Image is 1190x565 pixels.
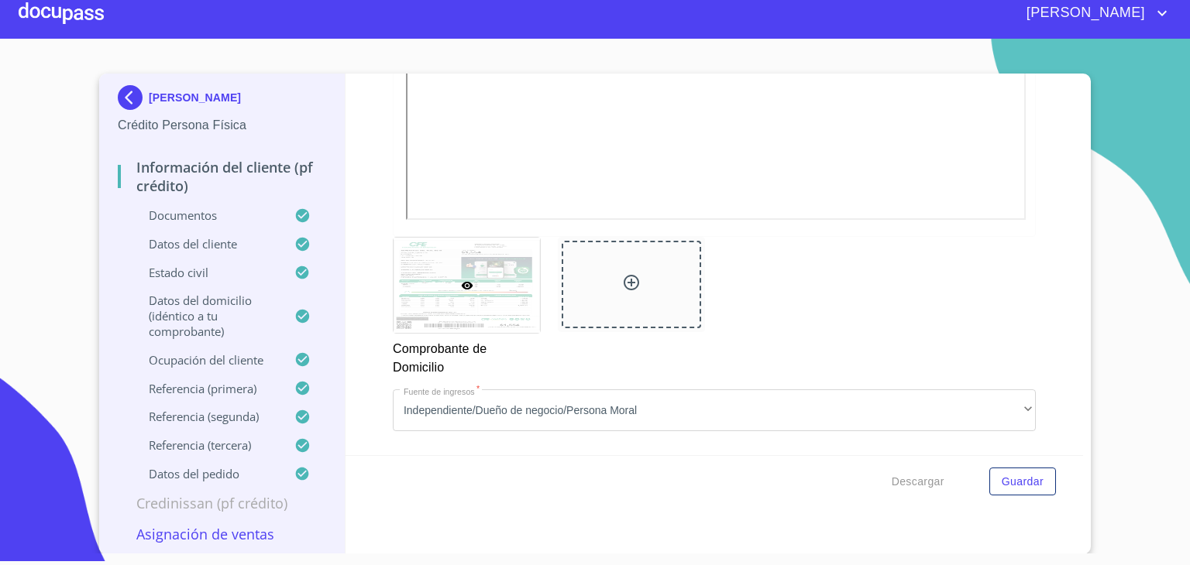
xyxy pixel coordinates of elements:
[118,409,294,424] p: Referencia (segunda)
[393,453,576,471] p: Comprobante de Ingresos mes 1
[149,91,241,104] p: [PERSON_NAME]
[118,207,294,223] p: Documentos
[118,85,326,116] div: [PERSON_NAME]
[118,466,294,481] p: Datos del pedido
[393,389,1036,431] div: Independiente/Dueño de negocio/Persona Moral
[118,85,149,110] img: Docupass spot blue
[1015,1,1171,26] button: account of current user
[118,236,294,252] p: Datos del cliente
[118,265,294,280] p: Estado Civil
[118,381,294,396] p: Referencia (primera)
[118,437,294,453] p: Referencia (tercera)
[118,525,326,543] p: Asignación de Ventas
[118,352,294,368] p: Ocupación del Cliente
[118,494,326,512] p: Credinissan (PF crédito)
[118,116,326,135] p: Crédito Persona Física
[1015,1,1153,26] span: [PERSON_NAME]
[892,472,944,491] span: Descargar
[989,467,1056,496] button: Guardar
[393,334,539,377] p: Comprobante de Domicilio
[886,467,951,496] button: Descargar
[118,293,294,339] p: Datos del domicilio (idéntico a tu comprobante)
[1002,472,1044,491] span: Guardar
[118,158,326,195] p: Información del cliente (PF crédito)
